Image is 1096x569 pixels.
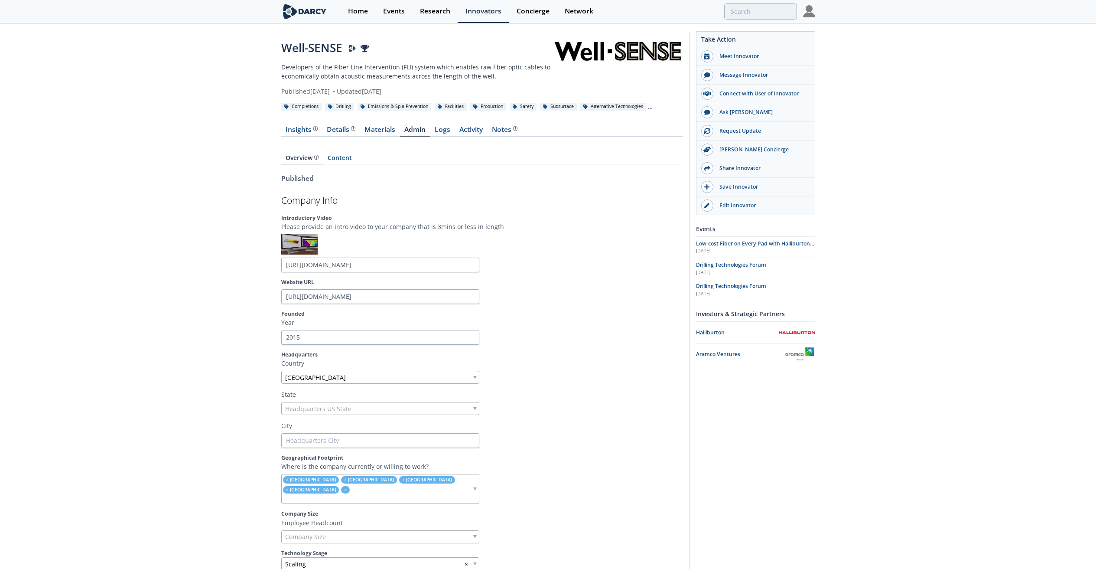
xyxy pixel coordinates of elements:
[322,126,360,137] a: Details
[281,173,683,184] div: Published
[281,214,683,222] label: Introductory Video
[281,433,479,448] input: Headquarters City
[803,5,815,17] img: Profile
[285,402,351,415] span: Headquarters US State
[400,126,430,137] a: Admin
[281,289,479,304] input: Website URL
[696,306,815,321] div: Investors & Strategic Partners
[281,222,683,231] p: Please provide an intro video to your company that is 3mins or less in length
[455,126,488,137] a: Activity
[286,487,289,493] span: remove element
[281,530,479,543] div: Company Size
[435,103,467,111] div: Facilities
[406,477,452,483] span: [GEOGRAPHIC_DATA]
[281,39,553,56] div: Well-SENSE
[281,454,683,462] label: Geographical Footprint
[402,477,405,483] span: remove element
[281,278,683,286] label: Website URL
[281,126,322,137] a: Insights
[713,164,810,172] div: Share Innovator
[325,103,354,111] div: Drilling
[281,155,323,164] a: Overview
[314,155,319,160] img: information.svg
[351,126,356,131] img: information.svg
[327,126,355,133] div: Details
[281,196,683,205] h2: Company Info
[465,8,501,15] div: Innovators
[784,347,815,362] img: Aramco Ventures
[713,108,810,116] div: Ask [PERSON_NAME]
[696,221,815,236] div: Events
[510,103,537,111] div: Safety
[492,126,517,133] div: Notes
[281,390,683,399] p: State
[281,371,479,384] div: [GEOGRAPHIC_DATA]
[286,155,319,161] div: Overview
[696,325,815,340] a: Halliburton Halliburton
[696,347,815,362] a: Aramco Ventures Aramco Ventures
[281,318,683,327] p: Year
[332,87,337,95] span: •
[281,234,318,255] img: Intro video thumbnail
[313,126,318,131] img: information.svg
[696,35,815,47] div: Take Action
[344,477,347,483] span: remove element
[281,62,553,81] p: Developers of the Fiber Line Intervention (FLI) system which enables raw fiber optic cables to ec...
[281,87,553,96] div: Published [DATE] Updated [DATE]
[696,196,815,215] a: Edit Innovator
[281,462,683,471] p: Where is the company currently or willing to work?
[285,531,326,543] span: Company Size
[696,240,814,255] span: Low-cost Fiber on Every Pad with Halliburton's ExpressFiber
[286,126,318,133] div: Insights
[281,4,328,19] img: logo-wide.svg
[281,359,683,368] p: Country
[540,103,577,111] div: Subsurface
[470,103,507,111] div: Production
[348,8,368,15] div: Home
[696,261,766,268] span: Drilling Technologies Forum
[713,183,810,191] div: Save Innovator
[348,477,394,483] span: [GEOGRAPHIC_DATA]
[344,487,347,493] span: remove element
[281,421,683,430] p: City
[286,477,289,483] span: remove element
[281,310,683,318] label: Founded
[281,103,322,111] div: Completions
[517,8,550,15] div: Concierge
[696,269,815,276] div: [DATE]
[696,261,815,276] a: Drilling Technologies Forum [DATE]
[281,351,683,359] label: Headquarters
[360,126,400,137] a: Materials
[488,126,522,137] a: Notes
[713,52,810,60] div: Meet Innovator
[724,3,797,20] input: Advanced Search
[290,477,336,483] span: [GEOGRAPHIC_DATA]
[513,126,518,131] img: information.svg
[420,8,450,15] div: Research
[358,103,432,111] div: Emissions & Spill Prevention
[696,329,779,337] div: Halliburton
[285,373,346,382] span: [GEOGRAPHIC_DATA]
[696,178,815,196] button: Save Innovator
[348,45,356,52] img: Darcy Presenter
[696,248,815,255] div: [DATE]
[281,510,683,518] label: Company Size
[565,8,593,15] div: Network
[281,474,479,504] div: remove element [GEOGRAPHIC_DATA] remove element [GEOGRAPHIC_DATA] remove element [GEOGRAPHIC_DATA...
[713,146,810,154] div: [PERSON_NAME] Concierge
[281,549,683,557] label: Technology Stage
[430,126,455,137] a: Logs
[713,71,810,79] div: Message Innovator
[713,202,810,209] div: Edit Innovator
[696,282,815,297] a: Drilling Technologies Forum [DATE]
[281,330,479,345] input: Founded
[696,291,815,298] div: [DATE]
[383,8,405,15] div: Events
[281,258,479,272] input: Vimeo or YouTube URL
[285,559,306,569] span: Scaling
[281,402,479,415] div: Headquarters US State
[696,282,766,290] span: Drilling Technologies Forum
[779,331,815,334] img: Halliburton
[713,90,810,98] div: Connect with User of Innovator
[713,127,810,135] div: Request Update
